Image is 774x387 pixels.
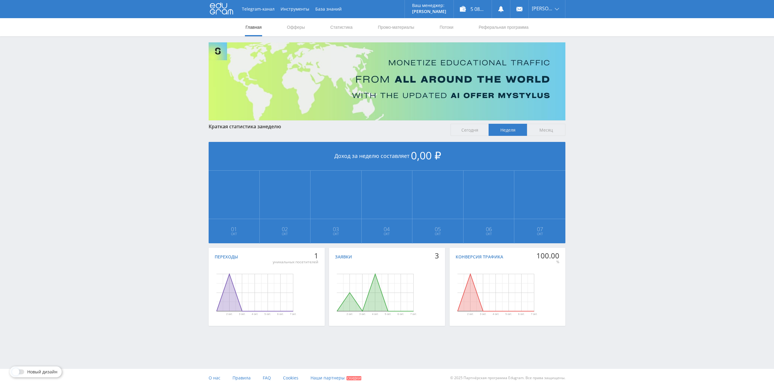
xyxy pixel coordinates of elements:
span: Неделя [489,124,527,136]
text: 2 окт. [346,313,353,316]
a: Наши партнеры Скидки [311,369,361,387]
a: Промо-материалы [377,18,415,36]
text: 4 окт. [372,313,379,316]
span: Правила [233,375,251,381]
span: Окт [515,231,565,236]
div: % [536,260,559,264]
a: О нас [209,369,220,387]
span: [PERSON_NAME] [532,6,553,11]
p: Ваш менеджер: [412,3,446,8]
text: 2 окт. [226,313,233,316]
svg: Диаграмма. [437,262,554,323]
span: 06 [464,227,514,231]
span: FAQ [263,375,271,381]
span: 07 [515,227,565,231]
span: 02 [260,227,310,231]
span: Окт [464,231,514,236]
span: Окт [209,231,259,236]
div: Краткая статистика за [209,124,444,129]
text: 7 окт. [410,313,417,316]
div: Заявки [335,254,352,259]
span: Окт [260,231,310,236]
div: 3 [435,251,439,260]
span: 0,00 ₽ [411,148,441,162]
text: 7 окт. [290,313,296,316]
div: © 2025 Партнёрская программа Edugram. Все права защищены. [390,369,565,387]
a: Реферальная программа [478,18,529,36]
span: 01 [209,227,259,231]
text: 4 окт. [252,313,258,316]
span: Сегодня [450,124,489,136]
text: 4 окт. [493,313,499,316]
span: Окт [413,231,463,236]
svg: Диаграмма. [317,262,433,323]
div: 100.00 [536,251,559,260]
text: 3 окт. [359,313,366,316]
text: 2 окт. [467,313,473,316]
span: Окт [362,231,412,236]
a: Статистика [330,18,353,36]
span: Новый дизайн [27,369,57,374]
text: 6 окт. [518,313,524,316]
span: Окт [311,231,361,236]
span: 05 [413,227,463,231]
a: Главная [245,18,262,36]
span: О нас [209,375,220,381]
a: FAQ [263,369,271,387]
text: 5 окт. [265,313,271,316]
div: Доход за неделю составляет [209,142,565,171]
span: Cookies [283,375,298,381]
a: Офферы [286,18,306,36]
a: Правила [233,369,251,387]
a: Cookies [283,369,298,387]
a: Потоки [439,18,454,36]
text: 3 окт. [480,313,486,316]
svg: Диаграмма. [197,262,313,323]
p: [PERSON_NAME] [412,9,446,14]
div: Переходы [215,254,238,259]
span: Месяц [527,124,565,136]
span: 04 [362,227,412,231]
div: Конверсия трафика [456,254,503,259]
span: Наши партнеры [311,375,345,381]
text: 7 окт. [531,313,537,316]
text: 5 окт. [505,313,512,316]
text: 6 окт. [277,313,284,316]
span: неделю [262,123,281,130]
img: Banner [209,42,565,120]
text: 5 окт. [385,313,391,316]
div: 1 [273,251,318,260]
div: уникальных посетителей [273,260,318,264]
span: 03 [311,227,361,231]
span: Скидки [346,376,361,380]
text: 3 окт. [239,313,245,316]
text: 6 окт. [398,313,404,316]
